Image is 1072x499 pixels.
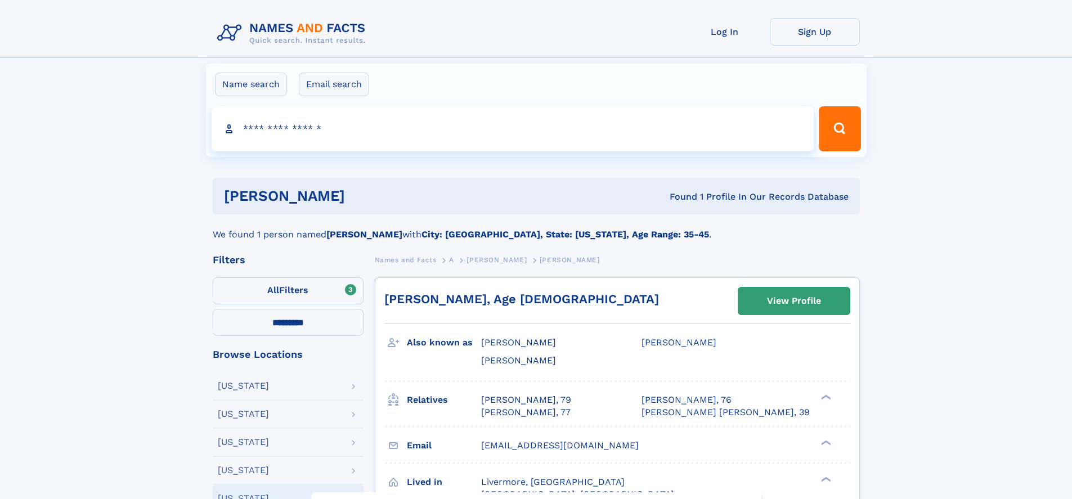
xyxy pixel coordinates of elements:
[218,410,269,419] div: [US_STATE]
[384,292,659,306] a: [PERSON_NAME], Age [DEMOGRAPHIC_DATA]
[642,337,716,348] span: [PERSON_NAME]
[467,253,527,267] a: [PERSON_NAME]
[213,214,860,241] div: We found 1 person named with .
[407,436,481,455] h3: Email
[224,189,508,203] h1: [PERSON_NAME]
[481,406,571,419] a: [PERSON_NAME], 77
[421,229,709,240] b: City: [GEOGRAPHIC_DATA], State: [US_STATE], Age Range: 35-45
[467,256,527,264] span: [PERSON_NAME]
[212,106,814,151] input: search input
[680,18,770,46] a: Log In
[407,390,481,410] h3: Relatives
[407,333,481,352] h3: Also known as
[818,475,832,483] div: ❯
[213,349,364,359] div: Browse Locations
[818,439,832,446] div: ❯
[218,466,269,475] div: [US_STATE]
[819,106,860,151] button: Search Button
[218,381,269,390] div: [US_STATE]
[818,393,832,401] div: ❯
[215,73,287,96] label: Name search
[481,394,571,406] a: [PERSON_NAME], 79
[481,440,639,451] span: [EMAIL_ADDRESS][DOMAIN_NAME]
[481,337,556,348] span: [PERSON_NAME]
[299,73,369,96] label: Email search
[407,473,481,492] h3: Lived in
[213,277,364,304] label: Filters
[738,287,850,314] a: View Profile
[375,253,437,267] a: Names and Facts
[481,355,556,366] span: [PERSON_NAME]
[540,256,600,264] span: [PERSON_NAME]
[326,229,402,240] b: [PERSON_NAME]
[218,438,269,447] div: [US_STATE]
[770,18,860,46] a: Sign Up
[449,253,454,267] a: A
[481,476,625,487] span: Livermore, [GEOGRAPHIC_DATA]
[213,255,364,265] div: Filters
[267,285,279,295] span: All
[642,394,732,406] a: [PERSON_NAME], 76
[213,18,375,48] img: Logo Names and Facts
[642,406,810,419] a: [PERSON_NAME] [PERSON_NAME], 39
[767,288,821,314] div: View Profile
[449,256,454,264] span: A
[507,191,849,203] div: Found 1 Profile In Our Records Database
